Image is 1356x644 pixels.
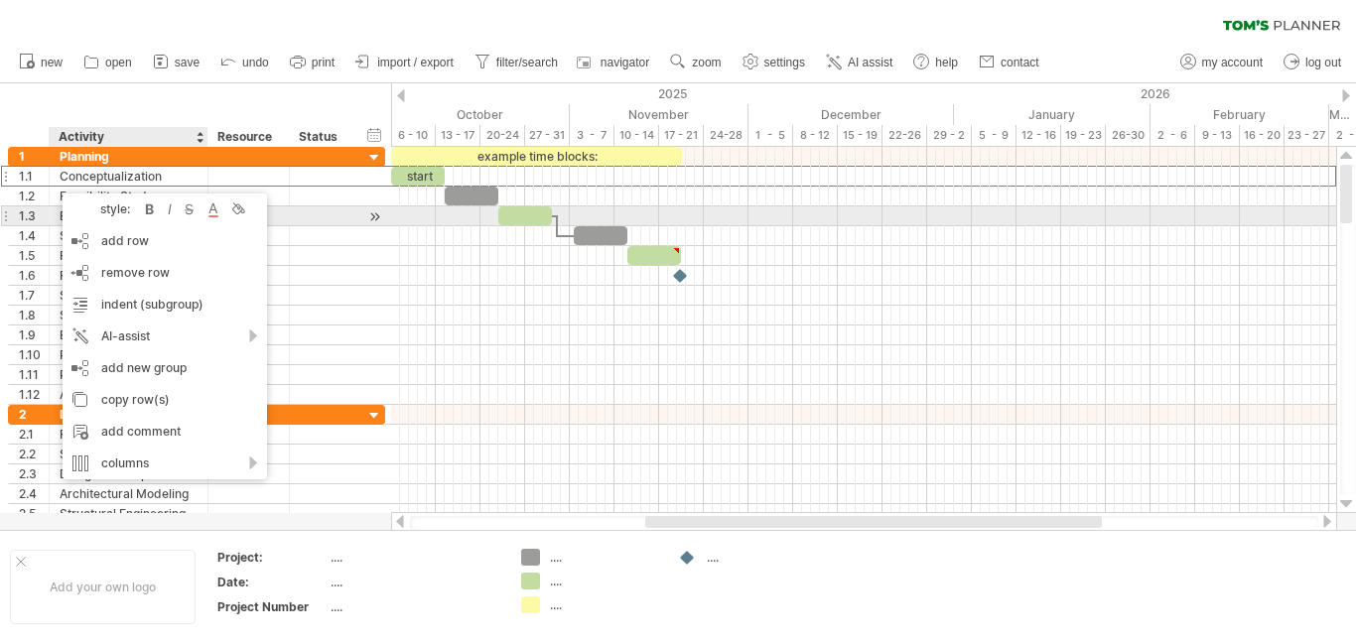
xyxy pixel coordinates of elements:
[63,289,267,321] div: indent (subgroup)
[19,187,49,205] div: 1.2
[614,125,659,146] div: 10 - 14
[692,56,721,69] span: zoom
[550,549,658,566] div: ....
[175,56,200,69] span: save
[60,484,198,503] div: Architectural Modeling
[838,125,882,146] div: 15 - 19
[927,125,972,146] div: 29 - 2
[60,425,198,444] div: Requirements Gathering
[974,50,1045,75] a: contact
[60,445,198,463] div: Schematic Design
[60,325,198,344] div: Environmental Study
[19,385,49,404] div: 1.12
[1279,50,1347,75] a: log out
[480,125,525,146] div: 20-24
[63,416,267,448] div: add comment
[659,125,704,146] div: 17 - 21
[19,266,49,285] div: 1.6
[19,226,49,245] div: 1.4
[550,573,658,589] div: ....
[19,504,49,523] div: 2.5
[391,147,682,166] div: example time blocks:
[331,549,497,566] div: ....
[217,127,278,147] div: Resource
[59,127,197,147] div: Activity
[1305,56,1341,69] span: log out
[365,206,384,227] div: scroll to activity
[391,167,445,186] div: start
[19,365,49,384] div: 1.11
[242,56,269,69] span: undo
[60,464,198,483] div: Design Development
[19,167,49,186] div: 1.1
[748,125,793,146] div: 1 - 5
[601,56,649,69] span: navigator
[19,246,49,265] div: 1.5
[63,384,267,416] div: copy row(s)
[19,306,49,324] div: 1.8
[1202,56,1263,69] span: my account
[60,187,198,205] div: Feasibility Study
[60,405,198,424] div: Design
[19,464,49,483] div: 2.3
[364,104,570,125] div: October 2025
[19,484,49,503] div: 2.4
[496,56,558,69] span: filter/search
[63,225,267,257] div: add row
[748,104,954,125] div: December 2025
[470,50,564,75] a: filter/search
[377,56,454,69] span: import / export
[350,50,460,75] a: import / export
[436,125,480,146] div: 13 - 17
[10,550,196,624] div: Add your own logo
[1175,50,1269,75] a: my account
[14,50,68,75] a: new
[954,104,1151,125] div: January 2026
[570,104,748,125] div: November 2025
[105,56,132,69] span: open
[704,125,748,146] div: 24-28
[1001,56,1039,69] span: contact
[217,574,327,590] div: Date:
[570,125,614,146] div: 3 - 7
[60,286,198,305] div: Site Analysis
[41,56,63,69] span: new
[1061,125,1106,146] div: 19 - 23
[217,598,327,615] div: Project Number
[19,425,49,444] div: 2.1
[60,246,198,265] div: Resource Allocation
[1151,104,1329,125] div: February 2026
[331,598,497,615] div: ....
[19,325,49,344] div: 1.9
[60,266,198,285] div: Risk Assessment
[665,50,727,75] a: zoom
[972,125,1017,146] div: 5 - 9
[285,50,340,75] a: print
[312,56,335,69] span: print
[60,365,198,384] div: Project Charter
[707,549,815,566] div: ....
[19,345,49,364] div: 1.10
[525,125,570,146] div: 27 - 31
[60,504,198,523] div: Structural Engineering
[738,50,811,75] a: settings
[60,147,198,166] div: Planning
[60,226,198,245] div: Scheduling
[63,352,267,384] div: add new group
[217,549,327,566] div: Project:
[19,405,49,424] div: 2
[882,125,927,146] div: 22-26
[848,56,892,69] span: AI assist
[215,50,275,75] a: undo
[1195,125,1240,146] div: 9 - 13
[793,125,838,146] div: 8 - 12
[70,201,140,216] div: style:
[60,167,198,186] div: Conceptualization
[764,56,805,69] span: settings
[1151,125,1195,146] div: 2 - 6
[299,127,342,147] div: Status
[19,286,49,305] div: 1.7
[1240,125,1285,146] div: 16 - 20
[60,206,198,225] div: Budgeting
[331,574,497,590] div: ....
